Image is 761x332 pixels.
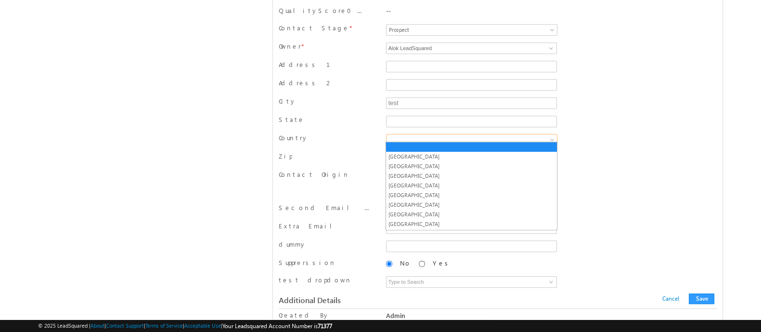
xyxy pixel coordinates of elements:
[386,24,558,36] a: Prospect
[279,311,330,319] label: Created By
[184,322,221,329] a: Acceptable Use
[279,6,370,15] label: QualityScore01
[544,43,556,53] a: Show All Items
[544,277,556,287] a: Show All Items
[386,152,556,161] a: [GEOGRAPHIC_DATA]
[279,276,352,284] label: test dropdown
[106,322,144,329] a: Contact Support
[279,97,297,106] label: City
[386,276,557,288] input: Type to Search
[386,172,556,180] a: [GEOGRAPHIC_DATA]
[689,293,714,304] button: Save
[400,259,411,267] label: No
[386,191,556,199] a: [GEOGRAPHIC_DATA]
[386,162,556,171] a: [GEOGRAPHIC_DATA]
[386,181,556,190] a: [GEOGRAPHIC_DATA]
[90,322,104,329] a: About
[279,79,333,87] label: Address 2
[279,170,349,179] label: Contact Origin
[318,322,332,330] span: 71377
[433,259,451,267] label: Yes
[279,42,301,51] label: Owner
[386,42,557,54] input: Type to Search
[386,210,556,219] a: [GEOGRAPHIC_DATA]
[279,133,309,142] label: Country
[386,7,557,15] div: --
[387,26,537,34] span: Prospect
[386,220,556,228] a: [GEOGRAPHIC_DATA]
[222,322,332,330] span: Your Leadsquared Account Number is
[662,295,679,302] a: Cancel
[279,203,370,212] label: Second Email Address
[386,200,556,209] a: [GEOGRAPHIC_DATA]
[279,296,568,305] div: Additional Details
[279,152,292,160] label: Zip
[279,258,336,267] label: Supprerssion
[279,60,342,69] label: Address 1
[279,222,339,230] label: Extra Email
[279,240,307,249] label: dummy
[38,321,332,331] span: © 2025 LeadSquared | | | | |
[386,311,557,319] div: Admin
[279,115,305,124] label: State
[279,24,349,32] label: Contact Stage
[145,322,183,329] a: Terms of Service
[386,229,556,238] a: [GEOGRAPHIC_DATA]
